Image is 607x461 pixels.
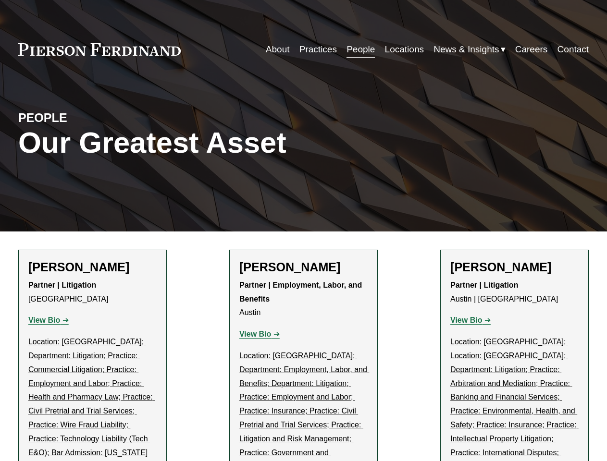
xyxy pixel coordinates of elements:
[28,316,60,324] strong: View Bio
[28,260,157,274] h2: [PERSON_NAME]
[239,279,368,320] p: Austin
[239,330,271,338] strong: View Bio
[28,338,155,456] u: Location: [GEOGRAPHIC_DATA]; Department: Litigation; Practice: Commercial Litigation; Practice: E...
[28,279,157,306] p: [GEOGRAPHIC_DATA]
[239,281,364,303] strong: Partner | Employment, Labor, and Benefits
[450,260,579,274] h2: [PERSON_NAME]
[18,110,161,126] h4: PEOPLE
[266,40,290,59] a: About
[450,316,491,324] a: View Bio
[18,126,399,159] h1: Our Greatest Asset
[28,316,69,324] a: View Bio
[434,40,505,59] a: folder dropdown
[515,40,548,59] a: Careers
[299,40,337,59] a: Practices
[347,40,375,59] a: People
[450,316,482,324] strong: View Bio
[450,279,579,306] p: Austin | [GEOGRAPHIC_DATA]
[557,40,589,59] a: Contact
[434,41,499,58] span: News & Insights
[239,330,280,338] a: View Bio
[239,260,368,274] h2: [PERSON_NAME]
[450,281,518,289] strong: Partner | Litigation
[385,40,424,59] a: Locations
[28,281,96,289] strong: Partner | Litigation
